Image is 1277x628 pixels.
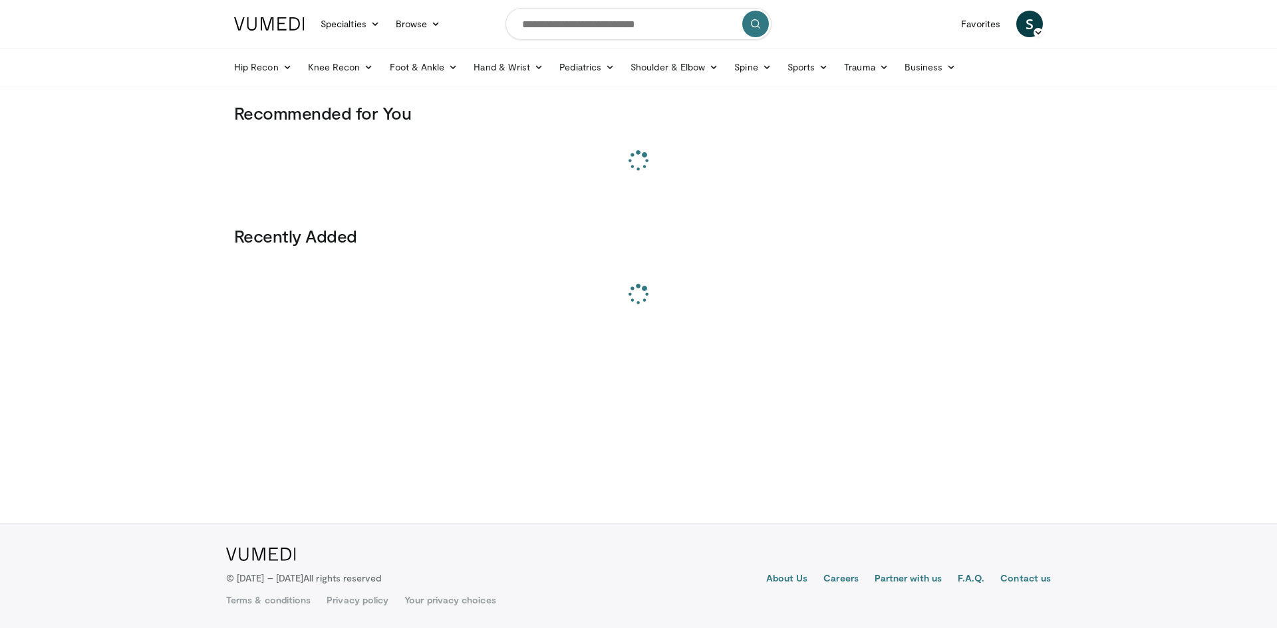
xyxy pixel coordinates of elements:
span: All rights reserved [303,572,381,583]
img: VuMedi Logo [234,17,305,31]
a: Knee Recon [300,54,382,80]
img: VuMedi Logo [226,548,296,561]
a: Sports [780,54,837,80]
a: Specialties [313,11,388,37]
p: © [DATE] – [DATE] [226,572,382,585]
a: Hip Recon [226,54,300,80]
a: Careers [823,572,859,587]
a: Business [897,54,964,80]
a: Pediatrics [551,54,623,80]
input: Search topics, interventions [505,8,772,40]
h3: Recently Added [234,225,1043,247]
a: F.A.Q. [958,572,984,587]
a: Privacy policy [327,593,388,607]
a: Trauma [836,54,897,80]
a: Your privacy choices [404,593,496,607]
a: Foot & Ankle [382,54,466,80]
a: Spine [726,54,779,80]
a: About Us [766,572,808,587]
a: Partner with us [875,572,942,587]
a: Terms & conditions [226,593,311,607]
a: Shoulder & Elbow [623,54,726,80]
a: Browse [388,11,449,37]
a: Favorites [953,11,1008,37]
a: S [1016,11,1043,37]
a: Hand & Wrist [466,54,551,80]
h3: Recommended for You [234,102,1043,124]
a: Contact us [1000,572,1051,587]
